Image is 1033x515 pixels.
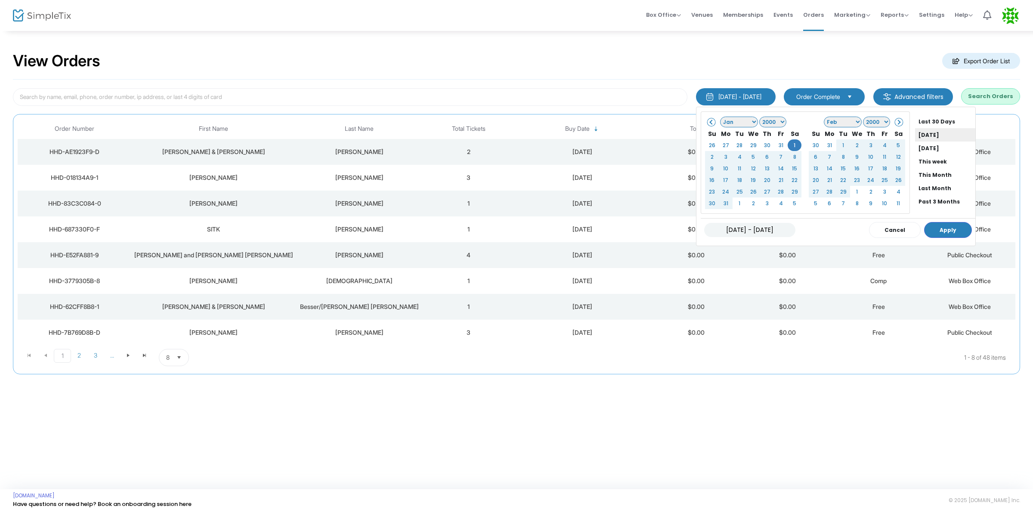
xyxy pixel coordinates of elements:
[788,151,801,163] td: 8
[742,320,833,345] td: $0.00
[864,186,878,197] td: 2
[878,186,891,197] td: 3
[134,277,294,285] div: Joanna
[796,93,840,101] span: Order Complete
[141,352,148,359] span: Go to the last page
[949,277,991,284] span: Web Box Office
[774,151,788,163] td: 7
[823,186,836,197] td: 28
[651,191,742,216] td: $0.00
[742,242,833,268] td: $0.00
[87,349,104,362] span: Page 3
[891,163,905,174] td: 19
[134,199,294,208] div: Joanna
[873,88,953,105] m-button: Advanced filters
[423,119,514,139] th: Total Tickets
[915,142,975,155] li: [DATE]
[516,199,649,208] div: 9/26/2024
[134,225,294,234] div: SITK
[760,163,774,174] td: 13
[823,163,836,174] td: 14
[823,139,836,151] td: 31
[125,352,132,359] span: Go to the next page
[955,11,973,19] span: Help
[516,173,649,182] div: 10/1/2024
[275,349,1006,366] kendo-pager-info: 1 - 8 of 48 items
[705,139,719,151] td: 26
[516,277,649,285] div: 9/18/2024
[872,251,885,259] span: Free
[20,302,130,311] div: HHD-62CFF8B8-1
[18,119,1015,345] div: Data table
[850,197,864,209] td: 8
[104,349,120,362] span: Page 4
[878,163,891,174] td: 18
[836,174,850,186] td: 22
[760,139,774,151] td: 30
[850,139,864,151] td: 2
[20,328,130,337] div: HHD-7B769D8B-D
[733,163,746,174] td: 11
[809,151,823,163] td: 6
[836,139,850,151] td: 1
[850,186,864,197] td: 1
[870,277,887,284] span: Comp
[298,277,421,285] div: Church
[850,163,864,174] td: 16
[949,497,1020,504] span: © 2025 [DOMAIN_NAME] Inc.
[949,303,991,310] span: Web Box Office
[836,151,850,163] td: 8
[298,173,421,182] div: Elliot
[850,151,864,163] td: 9
[961,88,1020,105] button: Search Orders
[55,125,94,133] span: Order Number
[746,163,760,174] td: 12
[947,329,992,336] span: Public Checkout
[924,222,972,238] button: Apply
[869,222,921,238] button: Cancel
[651,165,742,191] td: $0.00
[915,115,975,128] li: Last 30 Days
[134,328,294,337] div: Joanna
[13,52,100,71] h2: View Orders
[705,174,719,186] td: 16
[723,4,763,26] span: Memberships
[760,151,774,163] td: 6
[20,148,130,156] div: HHD-AE1923F9-D
[733,186,746,197] td: 25
[705,151,719,163] td: 2
[746,151,760,163] td: 5
[134,251,294,259] div: Charlie and Jo Ann
[891,174,905,186] td: 26
[646,11,681,19] span: Box Office
[746,186,760,197] td: 26
[878,174,891,186] td: 25
[746,139,760,151] td: 29
[774,139,788,151] td: 31
[788,186,801,197] td: 29
[891,186,905,197] td: 4
[915,195,975,208] li: Past 3 Months
[20,277,130,285] div: HHD-3779305B-8
[834,11,870,19] span: Marketing
[809,163,823,174] td: 13
[774,186,788,197] td: 28
[733,128,746,139] th: Tu
[878,151,891,163] td: 11
[803,4,824,26] span: Orders
[651,216,742,242] td: $0.00
[746,197,760,209] td: 2
[423,216,514,242] td: 1
[850,128,864,139] th: We
[809,197,823,209] td: 5
[345,125,374,133] span: Last Name
[823,174,836,186] td: 21
[134,173,294,182] div: Joanna
[423,165,514,191] td: 3
[298,328,421,337] div: Elliott
[651,294,742,320] td: $0.00
[20,225,130,234] div: HHD-687330F0-F
[919,4,944,26] span: Settings
[864,174,878,186] td: 24
[516,251,649,259] div: 9/22/2024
